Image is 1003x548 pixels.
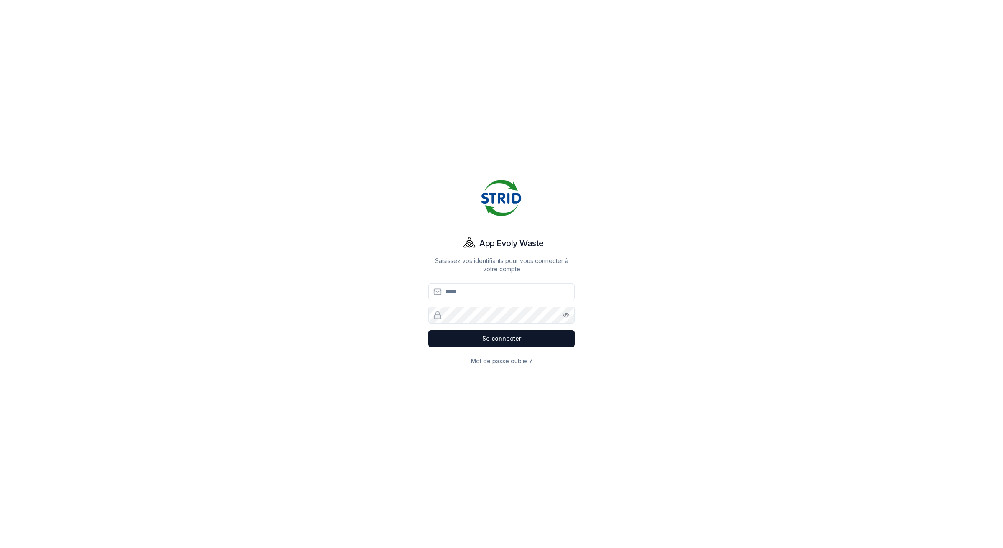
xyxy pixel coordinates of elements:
[481,178,522,218] img: Strid Logo
[471,357,532,364] a: Mot de passe oublié ?
[459,233,479,253] img: Evoly Logo
[428,257,575,273] p: Saisissez vos identifiants pour vous connecter à votre compte
[479,237,544,249] h1: App Evoly Waste
[428,330,575,347] button: Se connecter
